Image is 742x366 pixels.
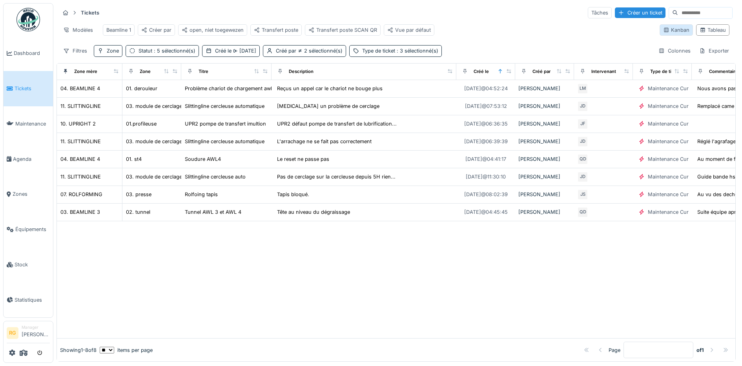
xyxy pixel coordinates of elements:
div: [MEDICAL_DATA] un problème de cerclage [277,102,379,110]
div: Maintenance Curative [648,138,700,145]
div: [PERSON_NAME] [518,102,571,110]
div: Maintenance Curative [648,208,700,216]
div: Maintenance Curative [648,102,700,110]
div: [DATE] @ 06:36:35 [464,120,508,127]
div: Tête au niveau du dégraissage [277,208,350,216]
a: Stock [4,247,53,282]
div: 04. BEAMLINE 4 [60,155,100,163]
div: [PERSON_NAME] [518,155,571,163]
span: 2 sélectionné(s) [296,48,343,54]
div: Maintenance Curative [648,191,700,198]
div: 11. SLITTINGLINE [60,102,101,110]
a: Zones [4,177,53,212]
div: JD [577,101,588,112]
div: 07. ROLFORMING [60,191,102,198]
span: Agenda [13,155,50,163]
div: Description [289,68,314,75]
div: Transfert poste SCAN QR [308,26,377,34]
div: 03. BEAMLINE 3 [60,208,100,216]
strong: of 1 [696,346,704,354]
a: Tickets [4,71,53,106]
div: QD [577,154,588,165]
div: Tapis bloqué. [277,191,309,198]
div: Beamline 1 [106,26,131,34]
div: 02. tunnel [126,208,150,216]
div: Créé le [474,68,489,75]
span: Tickets [15,85,50,92]
div: Créé par [532,68,551,75]
div: [PERSON_NAME] [518,85,571,92]
div: 03. module de cerclage [126,138,182,145]
span: : 5 sélectionné(s) [152,48,195,54]
div: Type de ticket [650,68,681,75]
span: Maintenance [15,120,50,127]
div: 01. st4 [126,155,142,163]
a: RG Manager[PERSON_NAME] [7,324,50,343]
div: Créé le [215,47,256,55]
div: items per page [100,346,153,354]
div: Zone [107,47,119,55]
span: Zones [13,190,50,198]
div: Reçus un appel car le chariot ne bouge plus [277,85,383,92]
div: [PERSON_NAME] [518,173,571,180]
div: 03. presse [126,191,151,198]
span: Stock [15,261,50,268]
div: 01. derouleur [126,85,157,92]
div: Maintenance Curative [648,155,700,163]
div: [DATE] @ 04:41:17 [465,155,506,163]
div: UPR2 pompe de transfert imultion [185,120,266,127]
img: Badge_color-CXgf-gQk.svg [16,8,40,31]
span: Dashboard [14,49,50,57]
div: [PERSON_NAME] [518,120,571,127]
div: Slittingline cercleuse auto [185,173,246,180]
div: Le reset ne passe pas [277,155,329,163]
div: Zone mère [74,68,97,75]
div: 03. module de cerclage [126,102,182,110]
div: [DATE] @ 04:45:45 [464,208,508,216]
div: JF [577,118,588,129]
div: Kanban [663,26,689,34]
div: 11. SLITTINGLINE [60,173,101,180]
div: Tunnel AWL 3 et AWL 4 [185,208,241,216]
div: Vue par défaut [387,26,431,34]
div: JD [577,171,588,182]
a: Agenda [4,141,53,177]
div: Tableau [700,26,726,34]
div: Statut [139,47,195,55]
div: Créer par [141,26,171,34]
div: Maintenance Curative [648,120,700,127]
div: JD [577,136,588,147]
div: Maintenance Curative [648,85,700,92]
div: Exporter [696,45,733,56]
div: Problème chariot de chargement awl4 [185,85,275,92]
div: LM [577,83,588,94]
div: JS [577,189,588,200]
li: [PERSON_NAME] [22,324,50,341]
a: Dashboard [4,36,53,71]
div: 10. UPRIGHT 2 [60,120,96,127]
div: [DATE] @ 06:39:39 [464,138,508,145]
div: Page [609,346,620,354]
div: Créé par [276,47,343,55]
div: [DATE] @ 11:30:10 [466,173,506,180]
div: [PERSON_NAME] [518,138,571,145]
div: Type de ticket [362,47,438,55]
div: 03. module de cerclage [126,173,182,180]
span: Équipements [15,226,50,233]
div: Tâches [588,7,612,18]
div: Modèles [60,24,97,36]
div: 01.profileuse [126,120,157,127]
a: Équipements [4,212,53,247]
div: Transfert poste [254,26,298,34]
div: 11. SLITTINGLINE [60,138,101,145]
div: Slittingline cercleuse automatique [185,138,264,145]
div: UPR2 défaut pompe de transfert de lubrification... [277,120,397,127]
div: Filtres [60,45,91,56]
div: 04. BEAMLINE 4 [60,85,100,92]
div: open, niet toegewezen [182,26,244,34]
span: [DATE] [232,48,256,54]
div: Zone [140,68,151,75]
div: L'arrachage ne se fait pas correctement [277,138,372,145]
div: Soudure AWL4 [185,155,221,163]
div: [PERSON_NAME] [518,191,571,198]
